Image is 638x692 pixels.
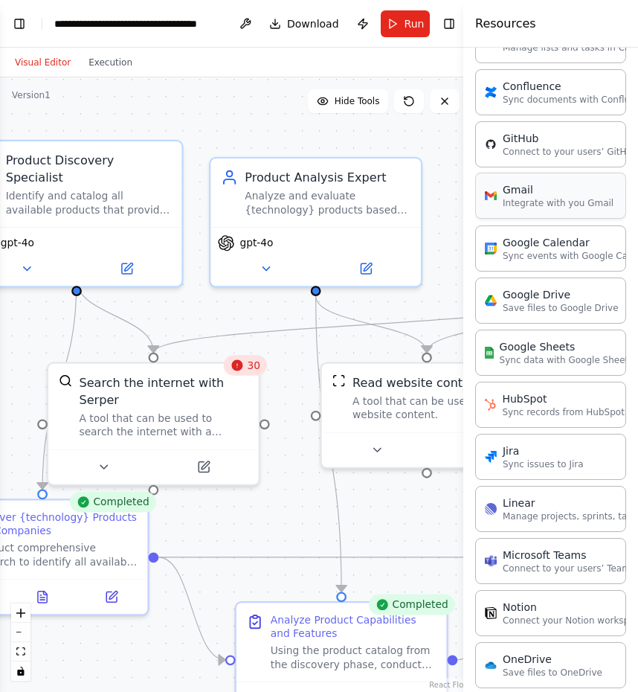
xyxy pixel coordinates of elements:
div: ScrapeWebsiteToolRead website contentA tool that can be used to read a website content. [320,362,533,469]
div: Read website content [352,374,483,391]
span: 30 [247,359,260,372]
div: React Flow controls [11,603,30,681]
button: Run [381,10,431,37]
button: Execution [80,54,141,71]
img: SerperDevTool [59,374,72,387]
div: Completed [69,492,156,513]
div: HubSpot [502,391,624,406]
div: Product Analysis ExpertAnalyze and evaluate {technology} products based on their capabilities, fe... [209,157,422,288]
h4: Resources [475,15,536,33]
g: Edge from 76b63b19-3ff3-43b2-b571-b66a976eb959 to d46a0657-47bf-418c-a6b6-fe223174db02 [158,548,225,668]
div: Google Sheets [500,339,634,354]
div: Google Drive [503,287,619,302]
button: Open in side panel [155,457,252,478]
img: GitHub [485,138,497,150]
span: Hide Tools [335,95,380,107]
div: Jira [503,443,584,458]
nav: breadcrumb [54,16,222,31]
img: ScrapeWebsiteTool [332,374,345,387]
img: Jira [485,451,497,463]
img: Gmail [485,190,497,202]
div: Analyze Product Capabilities and Features [271,613,436,641]
div: Using the product catalog from the discovery phase, conduct detailed analysis of each {technology... [271,644,436,671]
g: Edge from 76b63b19-3ff3-43b2-b571-b66a976eb959 to 50580096-ed7b-4888-ae13-46889f96a0e0 [158,548,524,566]
p: Sync data with Google Sheets [500,354,634,366]
p: Integrate with you Gmail [503,197,613,209]
span: Download [287,16,339,31]
g: Edge from b55ad4cd-a918-4902-a393-30e5c0d50f8a to 87734d33-4320-4f39-b839-4f4314ef1ee6 [68,279,162,353]
div: Completed [368,595,455,615]
button: Hide Tools [308,89,389,113]
p: Save files to Google Drive [503,302,619,314]
button: toggle interactivity [11,661,30,681]
button: Open in side panel [82,587,141,608]
button: Open in side panel [318,258,414,279]
g: Edge from 98d8c923-ea58-4ae8-8ae7-7d0ad98b1abd to 87734d33-4320-4f39-b839-4f4314ef1ee6 [145,296,598,353]
button: View output [6,587,78,608]
span: Run [405,16,425,31]
button: Open in side panel [428,440,525,461]
div: A tool that can be used to read a website content. [352,394,521,422]
button: Download [263,10,345,37]
div: Product Analysis Expert [245,169,410,186]
button: Visual Editor [6,54,80,71]
img: Microsoft Teams [485,555,497,567]
button: Show left sidebar [9,13,30,34]
img: Google Calendar [485,243,497,254]
div: Analyze and evaluate {technology} products based on their capabilities, features, and technical s... [245,189,410,217]
div: A tool that can be used to search the internet with a search_query. Supports different search typ... [79,411,248,439]
div: OneDrive [503,652,602,667]
span: gpt-4o [1,237,34,250]
span: gpt-4o [239,237,273,250]
button: zoom in [11,603,30,623]
div: Version 1 [12,89,51,101]
div: Search the internet with Serper [79,374,248,408]
button: Open in side panel [78,258,175,279]
button: zoom out [11,623,30,642]
img: OneDrive [485,659,497,671]
g: Edge from b55ad4cd-a918-4902-a393-30e5c0d50f8a to 76b63b19-3ff3-43b2-b571-b66a976eb959 [34,279,86,490]
p: Sync issues to Jira [503,458,584,470]
div: Product Discovery Specialist [6,152,172,186]
g: Edge from 98d8c923-ea58-4ae8-8ae7-7d0ad98b1abd to 236f7228-0026-4fb8-a230-ae34d869f39c [418,296,597,353]
button: Hide right sidebar [439,13,460,34]
p: Save files to OneDrive [503,667,602,679]
g: Edge from 968cba2e-b184-40bb-8f77-8ca70d47c87a to d46a0657-47bf-418c-a6b6-fe223174db02 [307,296,349,592]
div: 30SerperDevToolSearch the internet with SerperA tool that can be used to search the internet with... [47,362,260,486]
p: Sync records from HubSpot [502,406,624,418]
div: Identify and catalog all available products that provide {technology}, including the companies th... [6,189,172,217]
button: fit view [11,642,30,661]
img: Linear [485,503,497,515]
a: React Flow attribution [429,681,469,689]
img: Google Sheets [485,347,494,359]
img: Confluence [485,86,497,98]
div: Gmail [503,182,613,197]
img: HubSpot [485,399,496,411]
img: Google Drive [485,295,497,307]
img: Notion [485,607,497,619]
